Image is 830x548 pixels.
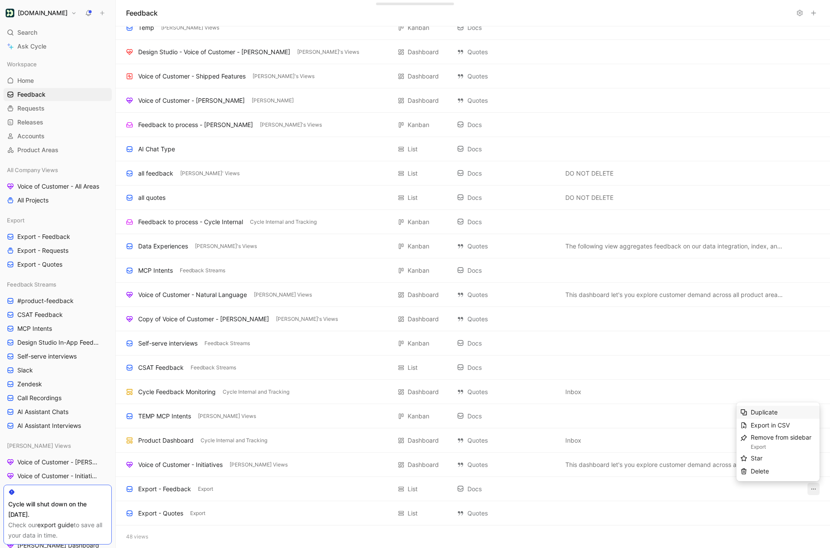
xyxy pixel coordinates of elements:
[751,454,762,462] span: Star
[751,443,816,451] div: Export
[751,467,769,475] span: Delete
[751,421,790,429] span: Export in CSV
[751,432,816,451] div: Remove from sidebar
[751,408,778,416] span: Duplicate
